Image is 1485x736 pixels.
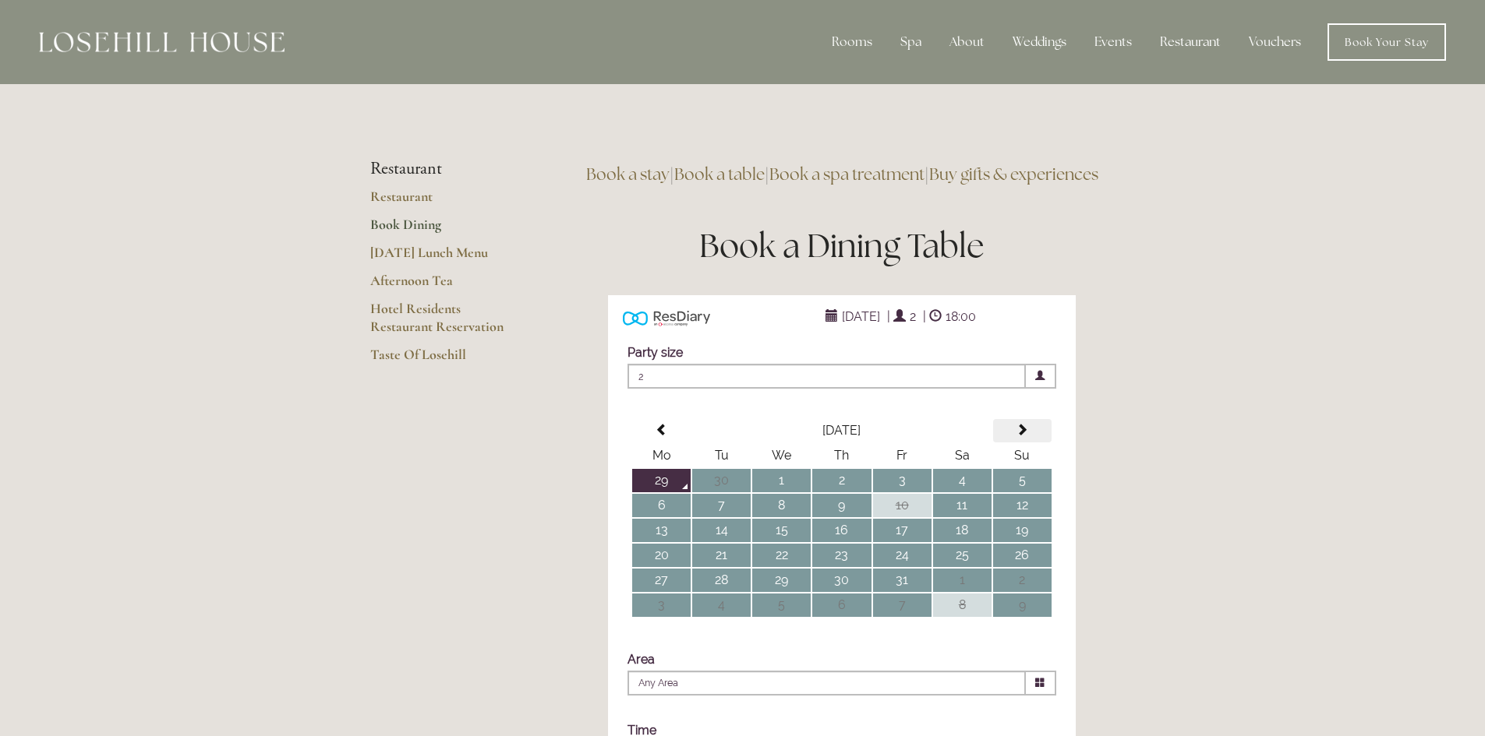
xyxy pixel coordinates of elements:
td: 30 [692,469,751,492]
td: 1 [933,569,992,592]
td: 17 [873,519,932,542]
td: 14 [692,519,751,542]
td: 8 [933,593,992,617]
div: Spa [888,26,934,58]
th: Sa [933,444,992,467]
td: 3 [873,469,932,492]
td: 28 [692,569,751,592]
td: 25 [933,544,992,567]
td: 31 [873,569,932,592]
img: Powered by ResDiary [623,307,710,329]
td: 12 [993,494,1052,517]
td: 1 [752,469,811,492]
td: 2 [993,569,1052,592]
a: Book Dining [370,216,519,244]
td: 9 [993,593,1052,617]
div: About [937,26,997,58]
a: Book Your Stay [1328,23,1446,61]
td: 16 [812,519,871,542]
a: Book a spa treatment [769,164,925,185]
td: 11 [933,494,992,517]
th: Su [993,444,1052,467]
td: 3 [632,593,691,617]
div: Restaurant [1147,26,1233,58]
span: Next Month [1016,424,1028,436]
td: 21 [692,544,751,567]
div: Events [1082,26,1144,58]
span: Previous Month [656,424,668,436]
th: Mo [632,444,691,467]
th: Tu [692,444,751,467]
td: 6 [632,494,691,517]
a: Restaurant [370,188,519,216]
td: 29 [752,569,811,592]
td: 5 [752,593,811,617]
a: Afternoon Tea [370,272,519,300]
td: 10 [873,494,932,517]
span: [DATE] [838,305,884,328]
td: 23 [812,544,871,567]
td: 19 [993,519,1052,542]
td: 29 [632,469,691,492]
span: 2 [906,305,920,328]
td: 20 [632,544,691,567]
a: [DATE] Lunch Menu [370,244,519,272]
td: 26 [993,544,1052,567]
td: 2 [812,469,871,492]
li: Restaurant [370,159,519,179]
div: Weddings [1000,26,1079,58]
a: Taste Of Losehill [370,346,519,374]
td: 30 [812,569,871,592]
td: 4 [933,469,992,492]
td: 7 [873,593,932,617]
span: 2 [628,364,1026,389]
td: 27 [632,569,691,592]
span: | [887,309,890,324]
th: Fr [873,444,932,467]
img: Losehill House [39,32,285,52]
td: 8 [752,494,811,517]
h1: Book a Dining Table [569,223,1116,269]
h3: | | | [569,159,1116,190]
td: 4 [692,593,751,617]
th: We [752,444,811,467]
span: 18:00 [942,305,980,328]
td: 9 [812,494,871,517]
td: 22 [752,544,811,567]
td: 5 [993,469,1052,492]
td: 6 [812,593,871,617]
label: Party size [628,345,683,360]
a: Hotel Residents Restaurant Reservation [370,300,519,346]
div: Rooms [819,26,885,58]
td: 24 [873,544,932,567]
a: Vouchers [1236,26,1314,58]
a: Book a stay [586,164,670,185]
td: 18 [933,519,992,542]
th: Th [812,444,871,467]
th: Select Month [692,419,992,442]
td: 7 [692,494,751,517]
span: | [923,309,926,324]
label: Area [628,652,655,667]
td: 13 [632,519,691,542]
a: Buy gifts & experiences [929,164,1098,185]
td: 15 [752,519,811,542]
a: Book a table [674,164,765,185]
